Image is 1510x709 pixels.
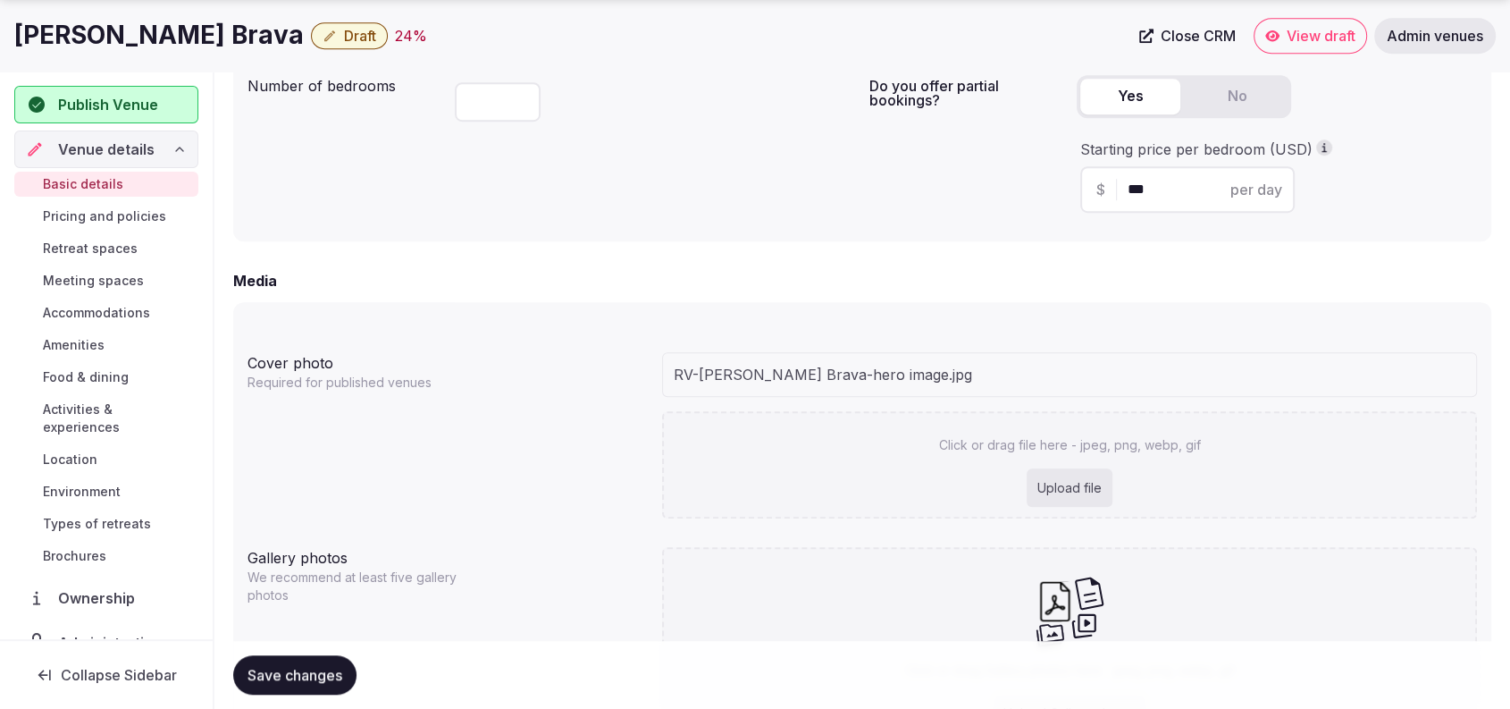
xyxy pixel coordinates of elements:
[14,655,198,695] button: Collapse Sidebar
[43,368,129,386] span: Food & dining
[1080,79,1180,114] button: Yes
[1187,79,1288,114] button: No
[1374,18,1496,54] a: Admin venues
[14,624,198,662] a: Administration
[43,483,121,501] span: Environment
[61,666,177,684] span: Collapse Sidebar
[1230,179,1282,200] span: per day
[247,666,342,684] span: Save changes
[395,25,427,46] button: 24%
[14,18,304,53] h1: [PERSON_NAME] Brava
[14,268,198,293] a: Meeting spaces
[247,68,440,97] div: Number of bedrooms
[344,27,376,45] span: Draft
[395,25,427,46] div: 24 %
[1287,27,1355,45] span: View draft
[58,632,169,654] span: Administration
[43,336,105,354] span: Amenities
[43,401,191,436] span: Activities & experiences
[1027,468,1112,508] div: Upload file
[43,304,150,322] span: Accommodations
[58,139,155,160] span: Venue details
[14,172,198,197] a: Basic details
[1128,18,1246,54] a: Close CRM
[43,175,123,193] span: Basic details
[14,579,198,617] a: Ownership
[43,240,138,257] span: Retreat spaces
[43,272,144,290] span: Meeting spaces
[233,655,357,695] button: Save changes
[43,207,166,225] span: Pricing and policies
[1161,27,1236,45] span: Close CRM
[14,204,198,229] a: Pricing and policies
[14,544,198,569] a: Brochures
[14,397,198,440] a: Activities & experiences
[939,436,1201,454] p: Click or drag file here - jpeg, png, webp, gif
[233,270,277,291] h2: Media
[14,511,198,536] a: Types of retreats
[674,364,972,385] span: RV-[PERSON_NAME] Brava-hero image.jpg
[58,587,142,609] span: Ownership
[1254,18,1367,54] a: View draft
[14,236,198,261] a: Retreat spaces
[58,94,158,115] span: Publish Venue
[1387,27,1483,45] span: Admin venues
[869,79,1062,107] label: Do you offer partial bookings?
[247,540,648,569] div: Gallery photos
[14,365,198,390] a: Food & dining
[247,569,476,604] p: We recommend at least five gallery photos
[311,22,388,49] button: Draft
[14,333,198,358] a: Amenities
[14,300,198,325] a: Accommodations
[1080,139,1473,159] div: Starting price per bedroom (USD)
[43,451,97,468] span: Location
[247,345,648,374] div: Cover photo
[14,447,198,472] a: Location
[14,86,198,123] button: Publish Venue
[43,515,151,533] span: Types of retreats
[43,547,106,565] span: Brochures
[14,479,198,504] a: Environment
[1096,179,1105,200] span: $
[247,374,476,392] p: Required for published venues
